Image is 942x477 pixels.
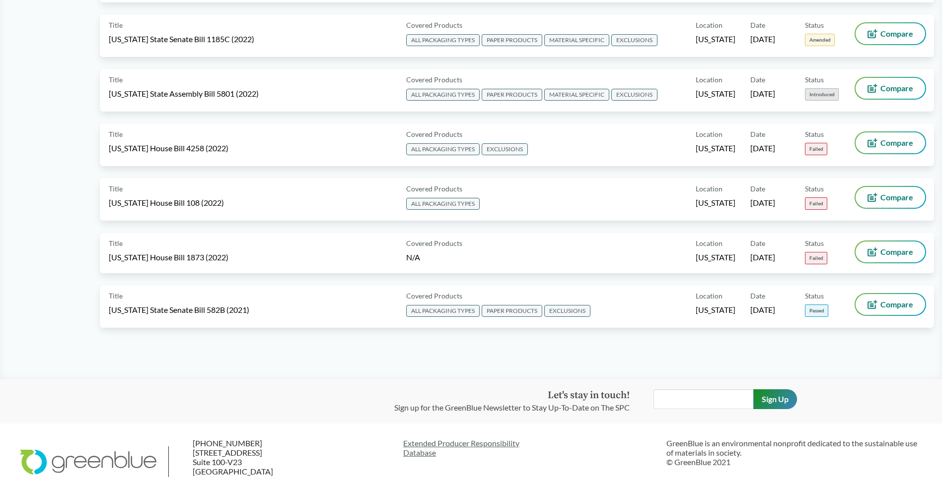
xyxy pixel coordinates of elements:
span: MATERIAL SPECIFIC [544,34,609,46]
span: Status [805,291,824,301]
span: Location [696,183,723,194]
span: ALL PACKAGING TYPES [406,34,480,46]
span: ALL PACKAGING TYPES [406,89,480,101]
span: EXCLUSIONS [544,305,590,317]
span: ALL PACKAGING TYPES [406,305,480,317]
span: [US_STATE] [696,34,735,45]
p: Sign up for the GreenBlue Newsletter to Stay Up-To-Date on The SPC [394,402,630,414]
span: Status [805,129,824,139]
span: [US_STATE] [696,304,735,315]
span: Date [750,20,765,30]
span: N/A [406,252,420,262]
span: Compare [880,300,913,308]
span: Location [696,74,723,85]
strong: Let's stay in touch! [548,389,630,402]
span: Status [805,74,824,85]
span: Status [805,20,824,30]
span: [US_STATE] State Senate Bill 582B (2021) [109,304,249,315]
span: Covered Products [406,183,462,194]
span: Failed [805,197,827,210]
span: [US_STATE] House Bill 4258 (2022) [109,143,228,154]
span: Date [750,129,765,139]
span: [DATE] [750,34,775,45]
span: Covered Products [406,129,462,139]
span: Compare [880,84,913,92]
span: Status [805,238,824,248]
span: Status [805,183,824,194]
span: Introduced [805,88,839,101]
span: [DATE] [750,88,775,99]
span: Compare [880,248,913,256]
input: Sign Up [753,389,797,409]
span: Covered Products [406,291,462,301]
span: PAPER PRODUCTS [482,89,542,101]
span: EXCLUSIONS [482,143,528,155]
span: Date [750,183,765,194]
button: Compare [856,132,925,153]
span: Covered Products [406,74,462,85]
span: Location [696,129,723,139]
span: [DATE] [750,143,775,154]
span: [US_STATE] State Assembly Bill 5801 (2022) [109,88,259,99]
span: Compare [880,193,913,201]
button: Compare [856,241,925,262]
span: [US_STATE] [696,88,735,99]
span: ALL PACKAGING TYPES [406,143,480,155]
button: Compare [856,294,925,315]
span: Title [109,74,123,85]
span: Title [109,20,123,30]
a: Extended Producer ResponsibilityDatabase [403,438,659,457]
span: Passed [805,304,828,317]
span: PAPER PRODUCTS [482,305,542,317]
span: [US_STATE] [696,143,735,154]
span: [DATE] [750,304,775,315]
span: [US_STATE] House Bill 108 (2022) [109,197,224,208]
span: Date [750,238,765,248]
span: Location [696,291,723,301]
span: MATERIAL SPECIFIC [544,89,609,101]
span: Date [750,291,765,301]
span: Title [109,238,123,248]
span: Compare [880,139,913,147]
span: [US_STATE] [696,197,735,208]
p: GreenBlue is an environmental nonprofit dedicated to the sustainable use of materials in society.... [666,438,922,467]
span: Location [696,238,723,248]
span: Failed [805,252,827,264]
span: [US_STATE] House Bill 1873 (2022) [109,252,228,263]
span: [DATE] [750,252,775,263]
span: Location [696,20,723,30]
button: Compare [856,187,925,208]
span: ALL PACKAGING TYPES [406,198,480,210]
span: Failed [805,143,827,155]
span: [US_STATE] [696,252,735,263]
span: EXCLUSIONS [611,89,657,101]
span: Covered Products [406,20,462,30]
span: [US_STATE] State Senate Bill 1185C (2022) [109,34,254,45]
span: EXCLUSIONS [611,34,657,46]
button: Compare [856,78,925,99]
span: Title [109,129,123,139]
span: [DATE] [750,197,775,208]
span: Date [750,74,765,85]
span: Title [109,183,123,194]
button: Compare [856,23,925,44]
span: Amended [805,34,835,46]
span: Title [109,291,123,301]
span: Compare [880,30,913,38]
span: PAPER PRODUCTS [482,34,542,46]
span: Covered Products [406,238,462,248]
